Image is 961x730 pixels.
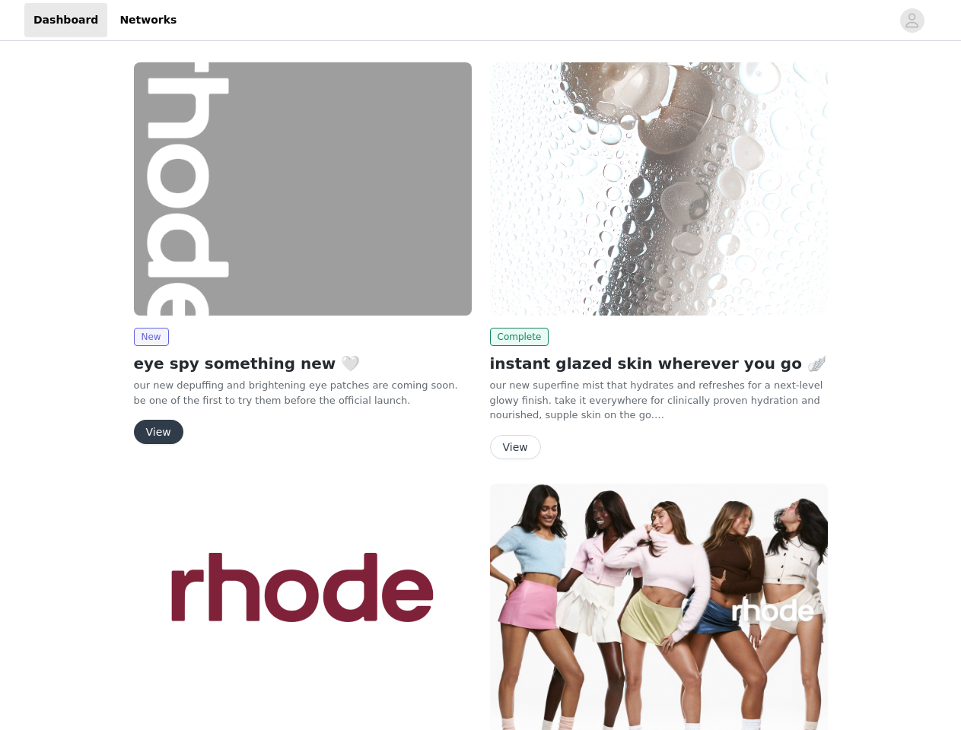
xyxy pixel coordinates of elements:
[490,435,541,459] button: View
[134,420,183,444] button: View
[134,378,472,408] p: our new depuffing and brightening eye patches are coming soon. be one of the first to try them be...
[134,328,169,346] span: New
[24,3,107,37] a: Dashboard
[490,378,828,423] p: our new superfine mist that hydrates and refreshes for a next-level glowy finish. take it everywh...
[490,62,828,316] img: rhode skin
[490,442,541,453] a: View
[134,427,183,438] a: View
[110,3,186,37] a: Networks
[134,62,472,316] img: rhode skin
[134,352,472,375] h2: eye spy something new 🤍
[490,352,828,375] h2: instant glazed skin wherever you go 🪽
[490,328,549,346] span: Complete
[905,8,919,33] div: avatar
